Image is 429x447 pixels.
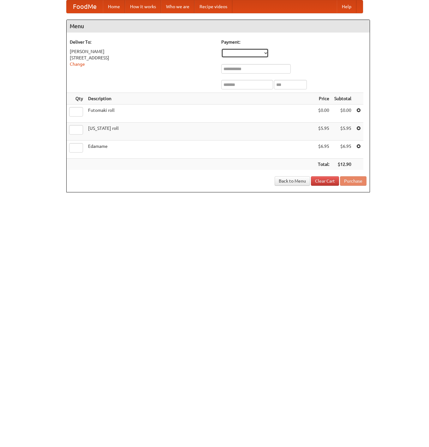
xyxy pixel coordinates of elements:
td: $0.00 [315,105,332,123]
td: Edamame [86,141,315,159]
button: Purchase [340,176,366,186]
a: Back to Menu [275,176,310,186]
a: Home [103,0,125,13]
a: Who we are [161,0,194,13]
th: $12.90 [332,159,354,170]
a: Help [337,0,356,13]
a: Change [70,62,85,67]
a: How it works [125,0,161,13]
h4: Menu [67,20,370,33]
th: Subtotal [332,93,354,105]
td: $6.95 [332,141,354,159]
td: [US_STATE] roll [86,123,315,141]
a: Clear Cart [311,176,339,186]
td: $0.00 [332,105,354,123]
th: Price [315,93,332,105]
th: Description [86,93,315,105]
td: Futomaki roll [86,105,315,123]
a: Recipe videos [194,0,232,13]
td: $6.95 [315,141,332,159]
div: [STREET_ADDRESS] [70,55,215,61]
a: FoodMe [67,0,103,13]
h5: Payment: [221,39,366,45]
th: Qty [67,93,86,105]
td: $5.95 [315,123,332,141]
th: Total: [315,159,332,170]
h5: Deliver To: [70,39,215,45]
td: $5.95 [332,123,354,141]
div: [PERSON_NAME] [70,48,215,55]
